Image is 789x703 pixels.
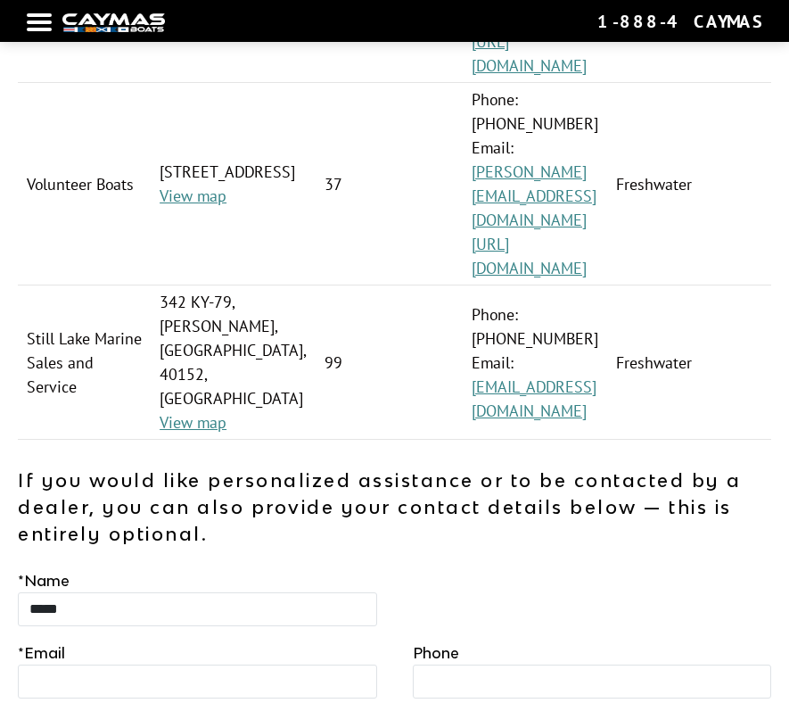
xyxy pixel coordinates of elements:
[62,13,165,32] img: white-logo-c9c8dbefe5ff5ceceb0f0178aa75bf4bb51f6bca0971e226c86eb53dfe498488.png
[463,83,607,285] td: Phone: [PHONE_NUMBER] Email:
[607,83,771,285] td: Freshwater
[160,186,226,206] a: View map
[18,83,151,285] td: Volunteer Boats
[472,234,587,278] a: [URL][DOMAIN_NAME]
[472,376,596,421] a: [EMAIL_ADDRESS][DOMAIN_NAME]
[151,285,315,440] td: 342 KY-79, [PERSON_NAME], [GEOGRAPHIC_DATA], 40152, [GEOGRAPHIC_DATA]
[607,285,771,440] td: Freshwater
[18,467,771,547] p: If you would like personalized assistance or to be contacted by a dealer, you can also provide yo...
[413,642,459,664] label: Phone
[316,83,463,285] td: 37
[18,570,70,591] label: Name
[18,642,65,664] label: Email
[160,412,226,433] a: View map
[463,285,607,440] td: Phone: [PHONE_NUMBER] Email:
[472,161,596,230] a: [PERSON_NAME][EMAIL_ADDRESS][DOMAIN_NAME]
[597,10,762,33] div: 1-888-4CAYMAS
[151,83,315,285] td: [STREET_ADDRESS]
[316,285,463,440] td: 99
[18,285,151,440] td: Still Lake Marine Sales and Service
